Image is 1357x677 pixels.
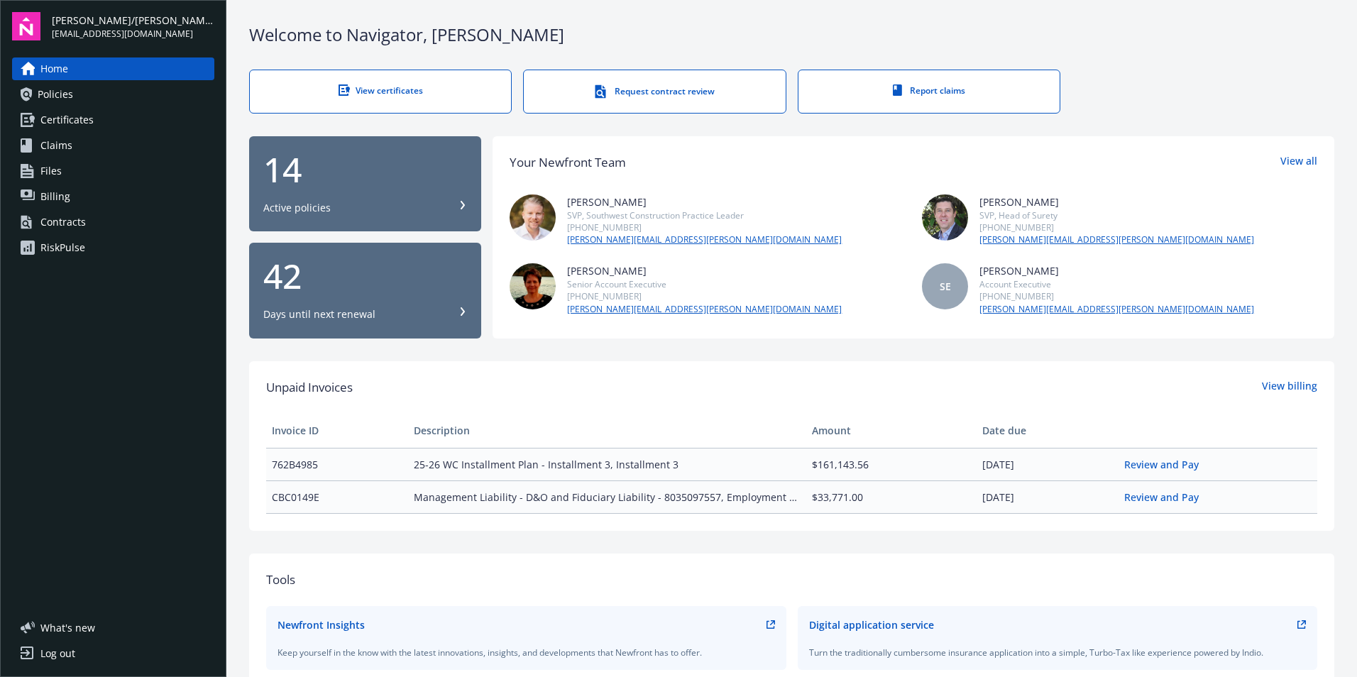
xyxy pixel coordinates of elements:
[1280,153,1317,172] a: View all
[40,642,75,665] div: Log out
[979,209,1254,221] div: SVP, Head of Surety
[263,153,467,187] div: 14
[40,160,62,182] span: Files
[266,448,408,480] td: 762B4985
[1262,378,1317,397] a: View billing
[40,57,68,80] span: Home
[809,617,934,632] div: Digital application service
[40,211,86,233] div: Contracts
[263,201,331,215] div: Active policies
[52,12,214,40] button: [PERSON_NAME]/[PERSON_NAME] Construction, Inc.[EMAIL_ADDRESS][DOMAIN_NAME]
[510,263,556,309] img: photo
[1124,458,1210,471] a: Review and Pay
[266,414,408,448] th: Invoice ID
[979,278,1254,290] div: Account Executive
[266,571,1317,589] div: Tools
[263,307,375,321] div: Days until next renewal
[12,12,40,40] img: navigator-logo.svg
[266,480,408,513] td: CBC0149E
[52,13,214,28] span: [PERSON_NAME]/[PERSON_NAME] Construction, Inc.
[414,490,800,505] span: Management Liability - D&O and Fiduciary Liability - 8035097557, Employment Practices Liability -...
[408,414,806,448] th: Description
[979,233,1254,246] a: [PERSON_NAME][EMAIL_ADDRESS][PERSON_NAME][DOMAIN_NAME]
[278,617,365,632] div: Newfront Insights
[12,83,214,106] a: Policies
[12,109,214,131] a: Certificates
[249,243,481,338] button: 42Days until next renewal
[567,233,842,246] a: [PERSON_NAME][EMAIL_ADDRESS][PERSON_NAME][DOMAIN_NAME]
[263,259,467,293] div: 42
[249,70,512,114] a: View certificates
[266,378,353,397] span: Unpaid Invoices
[249,136,481,232] button: 14Active policies
[567,290,842,302] div: [PHONE_NUMBER]
[979,303,1254,316] a: [PERSON_NAME][EMAIL_ADDRESS][PERSON_NAME][DOMAIN_NAME]
[414,457,800,472] span: 25-26 WC Installment Plan - Installment 3, Installment 3
[979,194,1254,209] div: [PERSON_NAME]
[12,134,214,157] a: Claims
[979,263,1254,278] div: [PERSON_NAME]
[922,194,968,241] img: photo
[510,153,626,172] div: Your Newfront Team
[552,84,757,99] div: Request contract review
[40,109,94,131] span: Certificates
[1124,490,1210,504] a: Review and Pay
[979,290,1254,302] div: [PHONE_NUMBER]
[567,278,842,290] div: Senior Account Executive
[12,211,214,233] a: Contracts
[567,209,842,221] div: SVP, Southwest Construction Practice Leader
[40,134,72,157] span: Claims
[827,84,1031,97] div: Report claims
[12,57,214,80] a: Home
[798,70,1060,114] a: Report claims
[567,303,842,316] a: [PERSON_NAME][EMAIL_ADDRESS][PERSON_NAME][DOMAIN_NAME]
[40,185,70,208] span: Billing
[523,70,786,114] a: Request contract review
[567,221,842,233] div: [PHONE_NUMBER]
[249,23,1334,47] div: Welcome to Navigator , [PERSON_NAME]
[12,160,214,182] a: Files
[567,194,842,209] div: [PERSON_NAME]
[278,646,775,659] div: Keep yourself in the know with the latest innovations, insights, and developments that Newfront h...
[806,480,977,513] td: $33,771.00
[567,263,842,278] div: [PERSON_NAME]
[977,448,1119,480] td: [DATE]
[52,28,214,40] span: [EMAIL_ADDRESS][DOMAIN_NAME]
[940,279,951,294] span: SE
[806,414,977,448] th: Amount
[278,84,483,97] div: View certificates
[12,620,118,635] button: What's new
[40,620,95,635] span: What ' s new
[40,236,85,259] div: RiskPulse
[977,414,1119,448] th: Date due
[809,646,1307,659] div: Turn the traditionally cumbersome insurance application into a simple, Turbo-Tax like experience ...
[38,83,73,106] span: Policies
[979,221,1254,233] div: [PHONE_NUMBER]
[977,480,1119,513] td: [DATE]
[12,185,214,208] a: Billing
[806,448,977,480] td: $161,143.56
[12,236,214,259] a: RiskPulse
[510,194,556,241] img: photo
